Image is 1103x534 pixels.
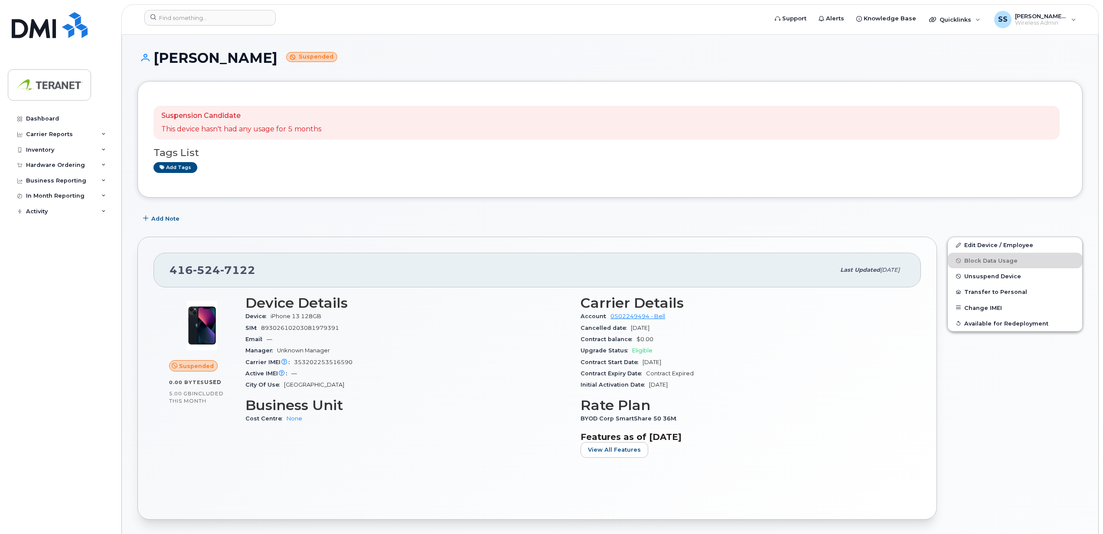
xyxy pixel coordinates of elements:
span: [DATE] [880,267,900,273]
span: [DATE] [643,359,661,365]
span: 0.00 Bytes [169,379,204,385]
span: $0.00 [636,336,653,342]
span: Add Note [151,215,179,223]
button: Block Data Usage [948,253,1082,268]
h3: Rate Plan [581,397,905,413]
button: Change IMEI [948,300,1082,316]
span: Manager [245,347,277,354]
a: Edit Device / Employee [948,237,1082,253]
h3: Carrier Details [581,295,905,311]
span: Contract Expiry Date [581,370,646,377]
span: Account [581,313,610,319]
span: [DATE] [649,381,668,388]
a: Add tags [153,162,197,173]
span: Initial Activation Date [581,381,649,388]
span: 5.00 GB [169,391,192,397]
h3: Features as of [DATE] [581,432,905,442]
span: Cancelled date [581,325,631,331]
span: [GEOGRAPHIC_DATA] [284,381,344,388]
span: — [267,336,272,342]
h1: [PERSON_NAME] [137,50,1083,65]
span: Available for Redeployment [964,320,1048,326]
span: 416 [170,264,255,277]
button: View All Features [581,442,648,458]
button: Add Note [137,211,187,226]
span: Unsuspend Device [964,273,1021,280]
span: Carrier IMEI [245,359,294,365]
span: Device [245,313,271,319]
span: Unknown Manager [277,347,330,354]
p: This device hasn't had any usage for 5 months [161,124,321,134]
span: View All Features [588,446,641,454]
span: City Of Use [245,381,284,388]
span: 353202253516590 [294,359,352,365]
button: Available for Redeployment [948,316,1082,331]
span: Suspended [179,362,214,370]
h3: Tags List [153,147,1067,158]
span: included this month [169,390,224,404]
h3: Device Details [245,295,570,311]
button: Unsuspend Device [948,268,1082,284]
span: iPhone 13 128GB [271,313,321,319]
span: Last updated [840,267,880,273]
a: 0502249494 - Bell [610,313,665,319]
span: 89302610203081979391 [261,325,339,331]
span: Contract balance [581,336,636,342]
p: Suspension Candidate [161,111,321,121]
span: SIM [245,325,261,331]
span: [DATE] [631,325,649,331]
small: Suspended [286,52,337,62]
a: None [287,415,302,422]
span: 7122 [220,264,255,277]
span: BYOD Corp SmartShare 50 36M [581,415,681,422]
span: 524 [193,264,220,277]
span: — [291,370,297,377]
span: Cost Centre [245,415,287,422]
span: Active IMEI [245,370,291,377]
span: Upgrade Status [581,347,632,354]
button: Transfer to Personal [948,284,1082,300]
span: Eligible [632,347,653,354]
h3: Business Unit [245,397,570,413]
span: Contract Start Date [581,359,643,365]
span: Email [245,336,267,342]
img: image20231002-3703462-1ig824h.jpeg [176,300,228,352]
span: Contract Expired [646,370,694,377]
span: used [204,379,222,385]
